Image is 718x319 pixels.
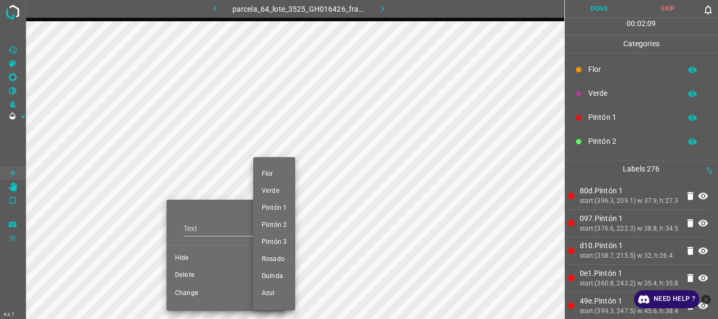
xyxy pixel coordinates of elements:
[262,169,287,179] span: Flor
[262,203,287,213] span: Pintón 1
[262,238,287,247] span: Pintón 3
[262,220,287,230] span: Pintón 2
[262,255,287,264] span: Rosado
[262,186,287,196] span: Verde
[262,272,287,281] span: Guinda
[262,289,287,298] span: Azul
